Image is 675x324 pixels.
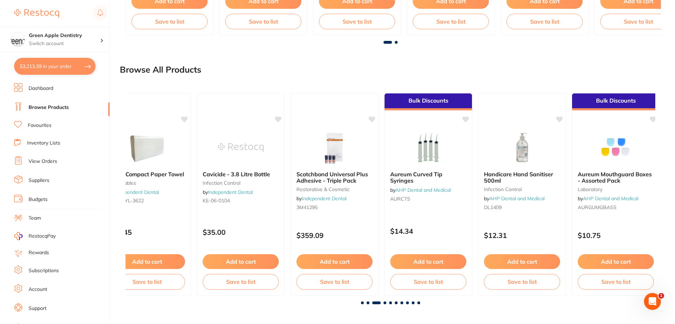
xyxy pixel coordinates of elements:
[203,274,279,289] button: Save to list
[583,195,638,202] a: AHP Dental and Medical
[109,171,184,178] span: Royal Compact Paper Towel
[578,171,652,184] span: Aureum Mouthguard Boxes - Assorted Pack
[499,130,545,165] img: Handicare Hand Sanitiser 500ml
[390,274,466,289] button: Save to list
[131,14,208,29] button: Save to list
[28,122,51,129] a: Favourites
[658,293,664,299] span: 1
[29,196,48,203] a: Budgets
[319,14,395,29] button: Save to list
[413,14,489,29] button: Save to list
[395,187,451,193] a: AHP Dental and Medical
[29,177,49,184] a: Suppliers
[109,274,185,289] button: Save to list
[225,14,301,29] button: Save to list
[29,267,59,274] a: Subscriptions
[484,254,560,269] button: Add to cart
[484,204,502,210] span: DL1409
[124,130,170,165] img: Royal Compact Paper Towel
[296,171,368,184] span: Scotchbond Universal Plus Adhesive - Triple Pack
[203,171,279,177] b: Cavicide - 3.8 Litre Bottle
[296,274,373,289] button: Save to list
[484,231,560,239] p: $12.31
[390,171,442,184] span: Aureum Curved Tip Syringes
[296,204,318,210] span: 3M41295
[203,189,253,195] span: by
[644,293,661,310] iframe: Intercom live chat
[109,189,159,195] span: by
[29,85,53,92] a: Dashboard
[578,204,616,210] span: AURGUMGBASS
[296,231,373,239] p: $359.09
[109,228,185,236] p: $54.45
[120,65,201,75] h2: Browse All Products
[390,187,451,193] span: by
[578,171,654,184] b: Aureum Mouthguard Boxes - Assorted Pack
[14,232,23,240] img: RestocqPay
[405,130,451,165] img: Aureum Curved Tip Syringes
[484,195,545,202] span: by
[203,171,270,178] span: Cavicide - 3.8 Litre Bottle
[29,305,47,312] a: Support
[208,189,253,195] a: Independent Dental
[578,187,654,192] small: laboratory
[390,171,466,184] b: Aureum Curved Tip Syringes
[312,130,357,165] img: Scotchbond Universal Plus Adhesive - Triple Pack
[14,232,56,240] a: RestocqPay
[484,171,560,184] b: Handicare Hand Sanitiser 500ml
[385,93,472,110] div: Bulk Discounts
[109,171,185,177] b: Royal Compact Paper Towel
[109,180,185,186] small: disposables
[11,32,25,47] img: Green Apple Dentistry
[296,254,373,269] button: Add to cart
[578,195,638,202] span: by
[578,231,654,239] p: $10.75
[29,104,69,111] a: Browse Products
[484,274,560,289] button: Save to list
[203,254,279,269] button: Add to cart
[484,187,560,192] small: infection control
[109,254,185,269] button: Add to cart
[203,197,230,204] span: KE-06-0104
[29,40,100,47] p: Switch account
[296,187,373,192] small: restorative & cosmetic
[484,171,553,184] span: Handicare Hand Sanitiser 500ml
[29,233,56,240] span: RestocqPay
[302,195,346,202] a: Independent Dental
[29,215,41,222] a: Team
[296,195,346,202] span: by
[203,228,279,236] p: $35.00
[578,274,654,289] button: Save to list
[29,286,47,293] a: Account
[114,189,159,195] a: Independent Dental
[578,254,654,269] button: Add to cart
[29,32,100,39] h4: Green Apple Dentistry
[14,58,96,75] button: $3,213.39 in your order
[14,9,59,18] img: Restocq Logo
[390,227,466,235] p: $14.34
[390,196,410,202] span: AURCTS
[203,180,279,186] small: infection control
[218,130,264,165] img: Cavicide - 3.8 Litre Bottle
[572,93,659,110] div: Bulk Discounts
[29,249,49,256] a: Rewards
[14,5,59,22] a: Restocq Logo
[507,14,583,29] button: Save to list
[296,171,373,184] b: Scotchbond Universal Plus Adhesive - Triple Pack
[390,254,466,269] button: Add to cart
[109,197,144,204] span: SWROYL-3622
[27,140,60,147] a: Inventory Lists
[489,195,545,202] a: AHP Dental and Medical
[29,158,57,165] a: View Orders
[593,130,639,165] img: Aureum Mouthguard Boxes - Assorted Pack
